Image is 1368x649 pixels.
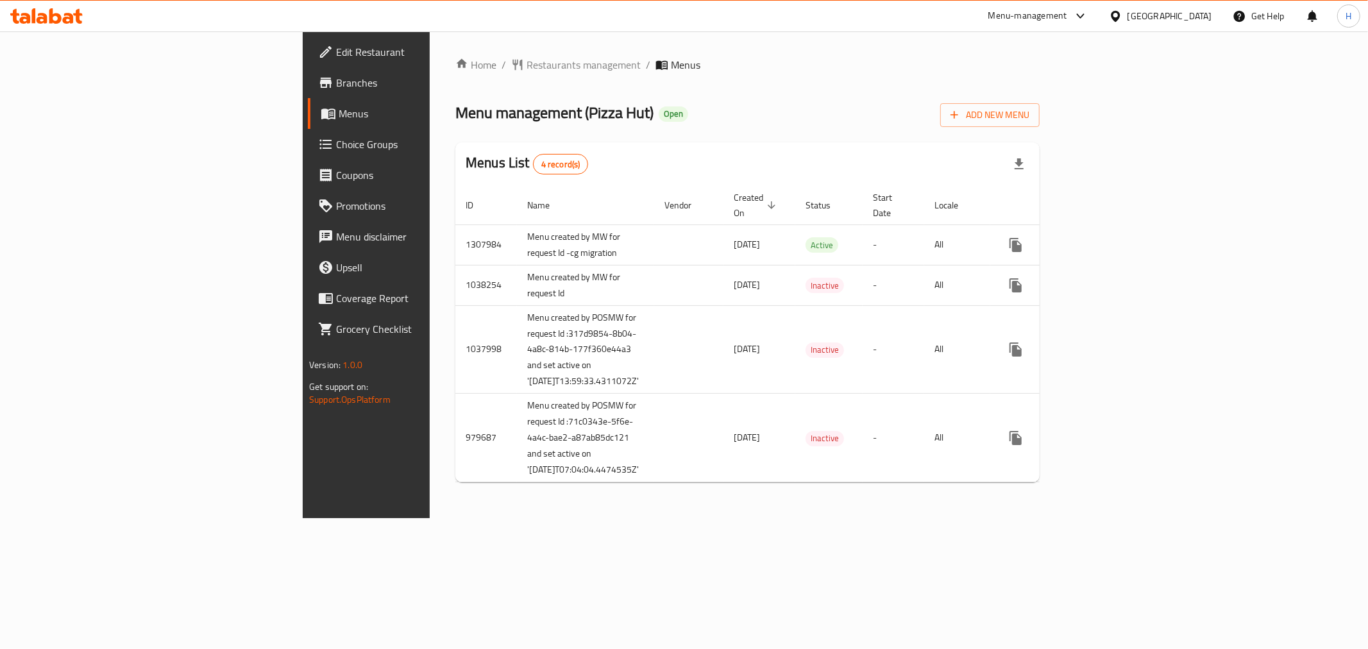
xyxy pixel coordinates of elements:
a: Support.OpsPlatform [309,391,391,408]
li: / [646,57,650,72]
span: [DATE] [734,341,760,357]
td: All [924,305,990,394]
span: Inactive [806,342,844,357]
div: Open [659,106,688,122]
div: Export file [1004,149,1034,180]
a: Promotions [308,190,531,221]
h2: Menus List [466,153,588,174]
a: Menu disclaimer [308,221,531,252]
span: Menu management ( Pizza Hut ) [455,98,654,127]
a: Branches [308,67,531,98]
span: Open [659,108,688,119]
a: Grocery Checklist [308,314,531,344]
a: Menus [308,98,531,129]
span: Menus [671,57,700,72]
span: Get support on: [309,378,368,395]
td: Menu created by POSMW for request Id :317d9854-8b04-4a8c-814b-177f360e44a3 and set active on '[DA... [517,305,654,394]
span: Restaurants management [527,57,641,72]
span: Grocery Checklist [336,321,521,337]
div: [GEOGRAPHIC_DATA] [1127,9,1212,23]
span: Upsell [336,260,521,275]
span: [DATE] [734,276,760,293]
td: Menu created by MW for request Id [517,265,654,305]
span: Version: [309,357,341,373]
span: Coverage Report [336,291,521,306]
span: Inactive [806,431,844,446]
div: Inactive [806,342,844,358]
button: Change Status [1031,230,1062,260]
td: All [924,394,990,482]
span: Status [806,198,847,213]
a: Upsell [308,252,531,283]
span: [DATE] [734,429,760,446]
span: Menu disclaimer [336,229,521,244]
th: Actions [990,186,1134,225]
span: Inactive [806,278,844,293]
span: [DATE] [734,236,760,253]
button: more [1001,270,1031,301]
td: All [924,265,990,305]
a: Choice Groups [308,129,531,160]
button: more [1001,423,1031,453]
div: Menu-management [988,8,1067,24]
td: Menu created by POSMW for request Id :71c0343e-5f6e-4a4c-bae2-a87ab85dc121 and set active on '[DA... [517,394,654,482]
td: - [863,265,924,305]
span: Menus [339,106,521,121]
a: Coupons [308,160,531,190]
td: - [863,224,924,265]
td: Menu created by MW for request Id -cg migration [517,224,654,265]
span: Add New Menu [950,107,1029,123]
span: Created On [734,190,780,221]
button: more [1001,230,1031,260]
button: more [1001,334,1031,365]
div: Active [806,237,838,253]
button: Change Status [1031,423,1062,453]
span: Choice Groups [336,137,521,152]
span: Locale [934,198,975,213]
span: Branches [336,75,521,90]
nav: breadcrumb [455,57,1040,72]
span: Edit Restaurant [336,44,521,60]
td: All [924,224,990,265]
button: Change Status [1031,334,1062,365]
span: Vendor [664,198,708,213]
td: - [863,305,924,394]
a: Restaurants management [511,57,641,72]
span: Promotions [336,198,521,214]
span: 1.0.0 [342,357,362,373]
span: Start Date [873,190,909,221]
span: H [1346,9,1351,23]
div: Total records count [533,154,589,174]
button: Change Status [1031,270,1062,301]
span: Name [527,198,566,213]
button: Add New Menu [940,103,1040,127]
table: enhanced table [455,186,1134,483]
a: Coverage Report [308,283,531,314]
span: Coupons [336,167,521,183]
a: Edit Restaurant [308,37,531,67]
span: Active [806,238,838,253]
td: - [863,394,924,482]
span: 4 record(s) [534,158,588,171]
span: ID [466,198,490,213]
